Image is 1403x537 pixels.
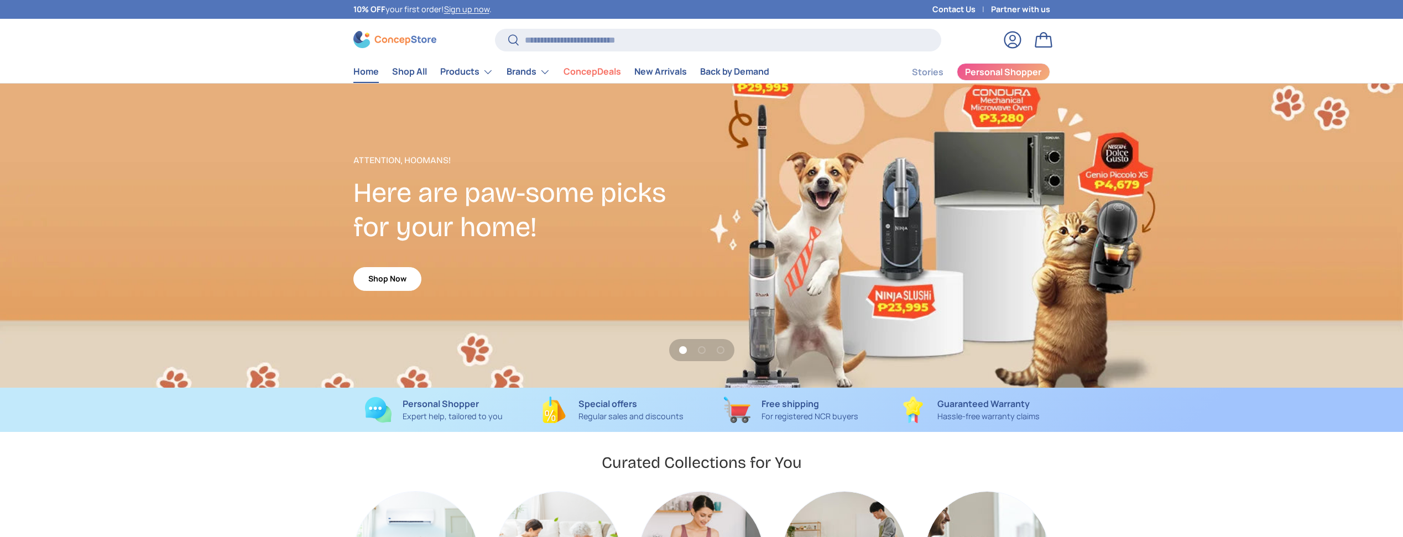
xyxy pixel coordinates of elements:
[532,397,693,423] a: Special offers Regular sales and discounts
[353,397,514,423] a: Personal Shopper Expert help, tailored to you
[957,63,1050,81] a: Personal Shopper
[602,452,802,473] h2: Curated Collections for You
[434,61,500,83] summary: Products
[500,61,557,83] summary: Brands
[932,3,991,15] a: Contact Us
[578,398,637,410] strong: Special offers
[353,267,421,291] a: Shop Now
[564,61,621,82] a: ConcepDeals
[762,398,819,410] strong: Free shipping
[353,3,492,15] p: your first order! .
[762,410,858,423] p: For registered NCR buyers
[353,61,379,82] a: Home
[937,398,1030,410] strong: Guaranteed Warranty
[392,61,427,82] a: Shop All
[403,410,503,423] p: Expert help, tailored to you
[353,61,769,83] nav: Primary
[711,397,872,423] a: Free shipping For registered NCR buyers
[444,4,489,14] a: Sign up now
[578,410,684,423] p: Regular sales and discounts
[353,31,436,48] img: ConcepStore
[353,154,702,167] p: Attention, Hoomans!
[403,398,479,410] strong: Personal Shopper
[991,3,1050,15] a: Partner with us
[937,410,1040,423] p: Hassle-free warranty claims
[700,61,769,82] a: Back by Demand
[889,397,1050,423] a: Guaranteed Warranty Hassle-free warranty claims
[912,61,943,83] a: Stories
[353,4,385,14] strong: 10% OFF
[965,67,1041,76] span: Personal Shopper
[440,61,493,83] a: Products
[353,176,702,244] h2: Here are paw-some picks for your home!
[885,61,1050,83] nav: Secondary
[634,61,687,82] a: New Arrivals
[507,61,550,83] a: Brands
